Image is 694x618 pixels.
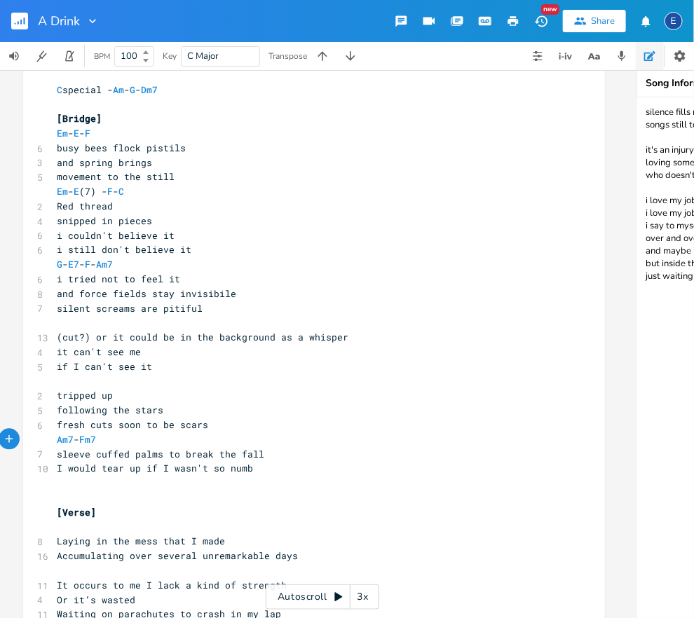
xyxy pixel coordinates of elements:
[57,593,135,606] span: Or it’s wasted
[563,10,626,32] button: Share
[57,579,287,591] span: It occurs to me I lack a kind of strength
[57,185,68,198] span: Em
[68,258,79,270] span: E7
[74,185,79,198] span: E
[187,50,219,62] span: C Major
[268,52,307,60] div: Transpose
[113,83,124,96] span: Am
[85,258,90,270] span: F
[57,448,264,460] span: sleeve cuffed palms to break the fall
[57,302,203,315] span: silent screams are pitiful
[130,83,135,96] span: G
[57,535,225,547] span: Laying in the mess that I made
[57,433,102,446] span: -
[57,549,298,562] span: Accumulating over several unremarkable days
[57,345,141,358] span: it can't see me
[57,112,102,125] span: [Bridge]
[57,258,113,270] span: - - -
[527,8,555,34] button: New
[57,258,62,270] span: G
[57,389,113,401] span: tripped up
[57,156,152,169] span: and spring brings
[57,83,62,96] span: C
[107,185,113,198] span: F
[118,185,124,198] span: C
[57,360,152,373] span: if I can't see it
[57,404,163,416] span: following the stars
[591,15,615,27] div: Share
[57,127,68,139] span: Em
[57,142,186,154] span: busy bees flock pistils
[94,53,110,60] div: BPM
[163,52,177,60] div: Key
[57,200,113,212] span: Red thread
[665,5,683,37] button: E
[57,127,90,139] span: - -
[96,258,113,270] span: Am7
[57,418,208,431] span: fresh cuts soon to be scars
[57,170,175,183] span: movement to the still
[74,127,79,139] span: E
[57,229,175,242] span: i couldn't believe it
[57,433,74,446] span: Am7
[57,462,253,474] span: I would tear up if I wasn't so numb
[141,83,158,96] span: Dm7
[57,243,191,256] span: i still don't believe it
[79,433,96,446] span: Fm7
[57,506,96,519] span: [Verse]
[57,287,236,300] span: and force fields stay invisibile
[85,127,90,139] span: F
[57,331,348,343] span: (cut?) or it could be in the background as a whisper
[57,83,163,96] span: special - - -
[57,273,180,285] span: i tried not to feel it
[38,15,80,27] span: A Drink
[57,214,152,227] span: snipped in pieces
[266,584,379,610] div: Autoscroll
[57,185,124,198] span: - (7) - -
[351,584,376,610] div: 3x
[541,4,559,15] div: New
[665,12,683,30] div: Erin Nicole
